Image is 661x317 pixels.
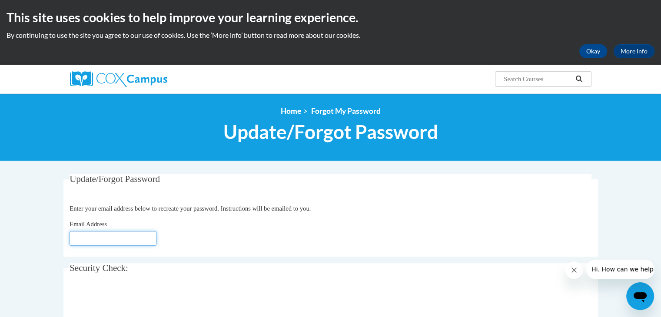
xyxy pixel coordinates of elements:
span: Email Address [70,221,107,228]
span: Enter your email address below to recreate your password. Instructions will be emailed to you. [70,205,311,212]
h2: This site uses cookies to help improve your learning experience. [7,9,654,26]
a: Cox Campus [70,71,235,87]
input: Email [70,231,156,246]
a: Home [281,106,301,116]
iframe: Message from company [586,260,654,279]
iframe: Close message [565,261,583,279]
span: Hi. How can we help? [5,6,70,13]
input: Search Courses [503,74,572,84]
span: Security Check: [70,263,128,273]
span: Update/Forgot Password [223,120,438,143]
button: Search [572,74,585,84]
span: Update/Forgot Password [70,174,160,184]
p: By continuing to use the site you agree to our use of cookies. Use the ‘More info’ button to read... [7,30,654,40]
span: Forgot My Password [311,106,381,116]
iframe: Button to launch messaging window [626,282,654,310]
button: Okay [579,44,607,58]
a: More Info [614,44,654,58]
img: Cox Campus [70,71,167,87]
